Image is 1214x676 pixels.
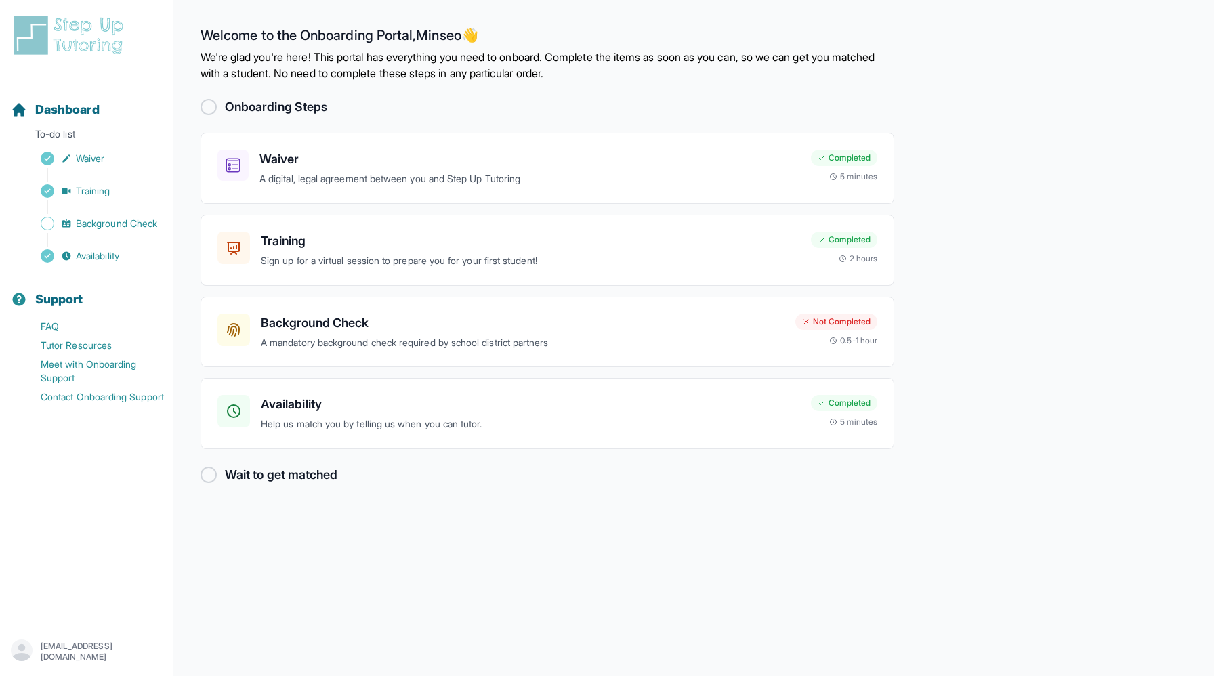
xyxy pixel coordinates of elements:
a: Contact Onboarding Support [11,387,173,406]
p: We're glad you're here! This portal has everything you need to onboard. Complete the items as soo... [201,49,894,81]
p: To-do list [5,127,167,146]
img: logo [11,14,131,57]
p: A mandatory background check required by school district partners [261,335,784,351]
h2: Welcome to the Onboarding Portal, Minseo 👋 [201,27,894,49]
p: Sign up for a virtual session to prepare you for your first student! [261,253,800,269]
a: WaiverA digital, legal agreement between you and Step Up TutoringCompleted5 minutes [201,133,894,204]
div: Not Completed [795,314,877,330]
a: Availability [11,247,173,266]
a: Training [11,182,173,200]
div: Completed [811,150,877,166]
div: 0.5-1 hour [829,335,877,346]
h3: Training [261,232,800,251]
a: Background Check [11,214,173,233]
div: 5 minutes [829,417,877,427]
h3: Waiver [259,150,800,169]
h3: Background Check [261,314,784,333]
span: Dashboard [35,100,100,119]
span: Availability [76,249,119,263]
span: Background Check [76,217,157,230]
h2: Wait to get matched [225,465,337,484]
a: Dashboard [11,100,100,119]
a: Waiver [11,149,173,168]
p: Help us match you by telling us when you can tutor. [261,417,800,432]
button: Dashboard [5,79,167,125]
span: Waiver [76,152,104,165]
a: FAQ [11,317,173,336]
a: Background CheckA mandatory background check required by school district partnersNot Completed0.5... [201,297,894,368]
a: Tutor Resources [11,336,173,355]
button: [EMAIL_ADDRESS][DOMAIN_NAME] [11,639,162,664]
div: 2 hours [839,253,878,264]
p: [EMAIL_ADDRESS][DOMAIN_NAME] [41,641,162,662]
span: Support [35,290,83,309]
div: Completed [811,232,877,248]
button: Support [5,268,167,314]
a: Meet with Onboarding Support [11,355,173,387]
span: Training [76,184,110,198]
div: 5 minutes [829,171,877,182]
div: Completed [811,395,877,411]
a: TrainingSign up for a virtual session to prepare you for your first student!Completed2 hours [201,215,894,286]
h3: Availability [261,395,800,414]
p: A digital, legal agreement between you and Step Up Tutoring [259,171,800,187]
a: AvailabilityHelp us match you by telling us when you can tutor.Completed5 minutes [201,378,894,449]
h2: Onboarding Steps [225,98,327,117]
